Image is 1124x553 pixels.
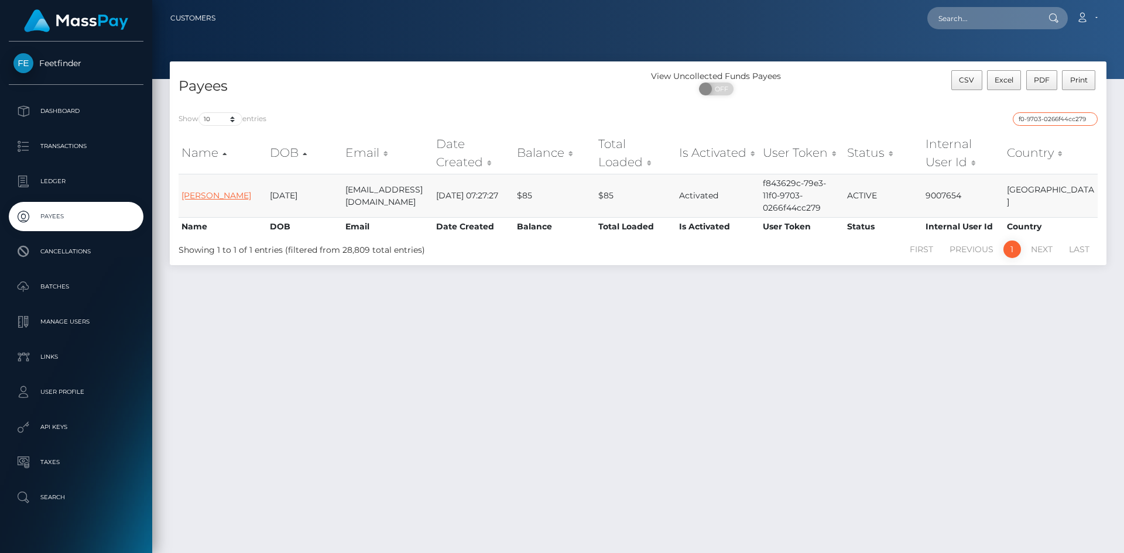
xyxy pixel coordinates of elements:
p: Batches [13,278,139,296]
select: Showentries [198,112,242,126]
p: Transactions [13,138,139,155]
td: $85 [514,174,595,217]
th: DOB: activate to sort column descending [267,132,342,174]
th: User Token [760,217,845,236]
button: Excel [987,70,1022,90]
th: Balance [514,217,595,236]
a: Manage Users [9,307,143,336]
p: User Profile [13,383,139,401]
th: Email: activate to sort column ascending [342,132,433,174]
a: 1 [1003,241,1021,258]
div: Showing 1 to 1 of 1 entries (filtered from 28,809 total entries) [179,239,551,256]
h4: Payees [179,76,629,97]
button: CSV [951,70,982,90]
th: Name [179,217,267,236]
th: Internal User Id: activate to sort column ascending [923,132,1003,174]
td: 9007654 [923,174,1003,217]
span: PDF [1034,75,1050,84]
button: PDF [1026,70,1058,90]
a: Taxes [9,448,143,477]
a: Batches [9,272,143,301]
th: Email [342,217,433,236]
p: Ledger [13,173,139,190]
p: Taxes [13,454,139,471]
td: Activated [676,174,760,217]
span: OFF [705,83,735,95]
td: [EMAIL_ADDRESS][DOMAIN_NAME] [342,174,433,217]
label: Show entries [179,112,266,126]
span: Excel [995,75,1013,84]
th: Total Loaded [595,217,676,236]
input: Search... [927,7,1037,29]
p: Dashboard [13,102,139,120]
th: Internal User Id [923,217,1003,236]
a: API Keys [9,413,143,442]
th: Date Created: activate to sort column ascending [433,132,515,174]
span: CSV [959,75,974,84]
a: Payees [9,202,143,231]
th: Country: activate to sort column ascending [1004,132,1098,174]
td: ACTIVE [844,174,923,217]
p: Manage Users [13,313,139,331]
a: Ledger [9,167,143,196]
th: Is Activated [676,217,760,236]
td: [DATE] 07:27:27 [433,174,515,217]
span: Print [1070,75,1088,84]
p: API Keys [13,418,139,436]
a: Search [9,483,143,512]
img: MassPay Logo [24,9,128,32]
a: Dashboard [9,97,143,126]
th: User Token: activate to sort column ascending [760,132,845,174]
th: Country [1004,217,1098,236]
th: Status [844,217,923,236]
th: Date Created [433,217,515,236]
td: [GEOGRAPHIC_DATA] [1004,174,1098,217]
p: Cancellations [13,243,139,260]
th: DOB [267,217,342,236]
button: Print [1062,70,1095,90]
div: View Uncollected Funds Payees [638,70,794,83]
p: Links [13,348,139,366]
a: Links [9,342,143,372]
td: $85 [595,174,676,217]
th: Total Loaded: activate to sort column ascending [595,132,676,174]
a: Customers [170,6,215,30]
th: Status: activate to sort column ascending [844,132,923,174]
th: Name: activate to sort column ascending [179,132,267,174]
td: f843629c-79e3-11f0-9703-0266f44cc279 [760,174,845,217]
p: Payees [13,208,139,225]
a: [PERSON_NAME] [181,190,251,201]
td: [DATE] [267,174,342,217]
a: Transactions [9,132,143,161]
input: Search transactions [1013,112,1098,126]
th: Is Activated: activate to sort column ascending [676,132,760,174]
img: Feetfinder [13,53,33,73]
span: Feetfinder [9,58,143,68]
a: User Profile [9,377,143,407]
th: Balance: activate to sort column ascending [514,132,595,174]
a: Cancellations [9,237,143,266]
p: Search [13,489,139,506]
